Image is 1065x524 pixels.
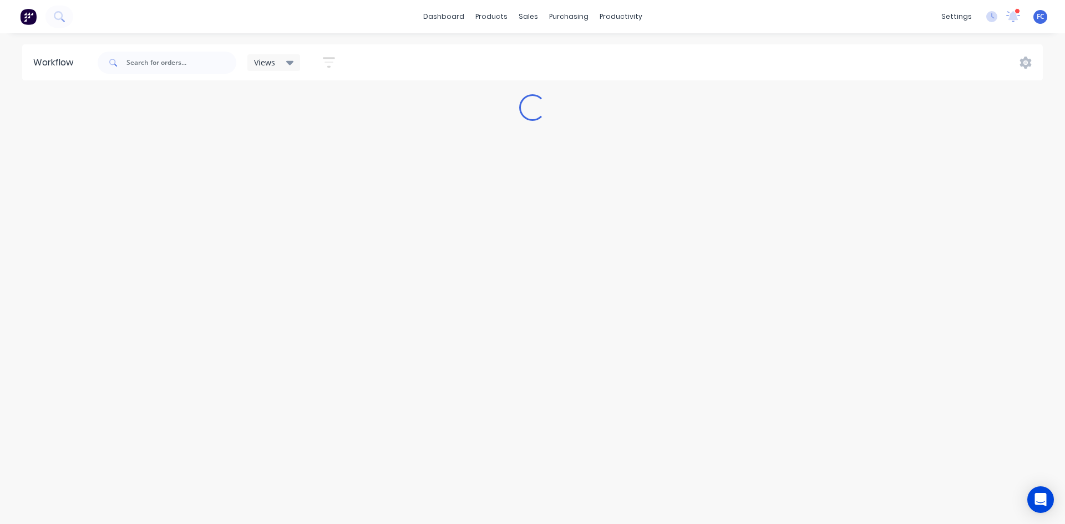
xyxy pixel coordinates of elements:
div: settings [936,8,977,25]
span: Views [254,57,275,68]
a: dashboard [418,8,470,25]
input: Search for orders... [126,52,236,74]
div: productivity [594,8,648,25]
div: Workflow [33,56,79,69]
div: sales [513,8,544,25]
img: Factory [20,8,37,25]
div: Open Intercom Messenger [1027,486,1054,513]
span: FC [1037,12,1044,22]
div: products [470,8,513,25]
div: purchasing [544,8,594,25]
